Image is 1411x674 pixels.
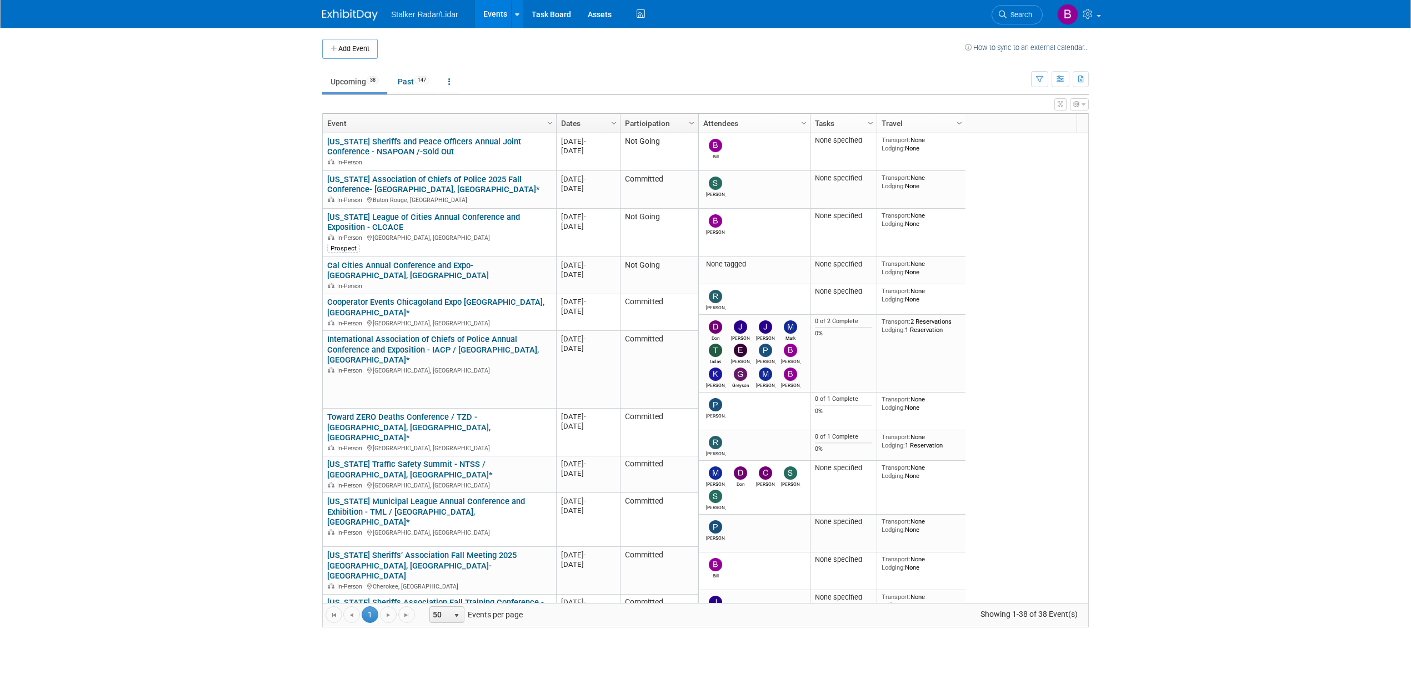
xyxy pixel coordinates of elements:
[328,197,334,202] img: In-Person Event
[337,445,366,452] span: In-Person
[347,611,356,620] span: Go to the previous page
[706,449,725,456] div: Robert Mele
[327,114,549,133] a: Event
[955,119,964,128] span: Column Settings
[882,136,910,144] span: Transport:
[815,114,869,133] a: Tasks
[815,395,873,403] div: 0 of 1 Complete
[706,503,725,510] div: Stuart Kissner
[561,260,615,270] div: [DATE]
[328,367,334,373] img: In-Person Event
[709,290,722,303] img: Robert Mele
[337,583,366,590] span: In-Person
[882,464,910,471] span: Transport:
[815,212,873,220] div: None specified
[327,412,491,443] a: Toward ZERO Deaths Conference / TZD - [GEOGRAPHIC_DATA], [GEOGRAPHIC_DATA], [GEOGRAPHIC_DATA]*
[546,119,554,128] span: Column Settings
[731,381,750,388] div: Greyson Jenista
[734,344,747,357] img: Eric Zastrow
[731,334,750,341] div: John Kestel
[584,598,586,606] span: -
[367,76,379,84] span: 38
[815,464,873,472] div: None specified
[327,260,489,281] a: Cal Cities Annual Conference and Expo- [GEOGRAPHIC_DATA], [GEOGRAPHIC_DATA]
[625,114,691,133] a: Participation
[561,334,615,344] div: [DATE]
[882,601,905,609] span: Lodging:
[882,555,962,571] div: None None
[703,114,803,133] a: Attendees
[327,365,551,375] div: [GEOGRAPHIC_DATA], [GEOGRAPHIC_DATA]
[882,212,910,219] span: Transport:
[709,139,722,152] img: Bill Johnson
[882,593,962,609] div: None None
[706,228,725,235] div: Brian Wong
[327,496,525,527] a: [US_STATE] Municipal League Annual Conference and Exhibition - TML / [GEOGRAPHIC_DATA], [GEOGRAPH...
[781,480,800,487] div: Stephen Barlag
[882,464,962,480] div: None None
[584,261,586,269] span: -
[882,555,910,563] span: Transport:
[882,472,905,480] span: Lodging:
[561,137,615,146] div: [DATE]
[1057,4,1078,25] img: Brooke Journet
[784,320,797,334] img: Mark LaChapelle
[544,114,557,130] a: Column Settings
[815,433,873,441] div: 0 of 1 Complete
[327,334,539,365] a: International Association of Chiefs of Police Annual Conference and Exposition - IACP / [GEOGRAPH...
[734,368,747,381] img: Greyson Jenista
[781,334,800,341] div: Mark LaChapelle
[882,212,962,228] div: None None
[620,209,698,257] td: Not Going
[430,607,449,622] span: 50
[620,456,698,494] td: Committed
[706,152,725,159] div: Bill Johnson
[709,177,722,190] img: Stephen Barlag
[882,441,905,449] span: Lodging:
[326,606,342,623] a: Go to the first page
[327,297,544,318] a: Cooperator Events Chicagoland Expo [GEOGRAPHIC_DATA],[GEOGRAPHIC_DATA]*
[620,409,698,456] td: Committed
[561,306,615,316] div: [DATE]
[402,611,411,620] span: Go to the last page
[452,611,461,620] span: select
[327,443,551,452] div: [GEOGRAPHIC_DATA], [GEOGRAPHIC_DATA]
[882,395,962,411] div: None None
[815,593,873,602] div: None specified
[759,466,772,480] img: Chris Decker
[709,344,722,357] img: tadas eikinas
[328,234,334,240] img: In-Person Event
[327,480,551,490] div: [GEOGRAPHIC_DATA], [GEOGRAPHIC_DATA]
[756,381,775,388] div: Michael Guinn
[561,469,615,478] div: [DATE]
[703,260,806,269] div: None tagged
[328,482,334,487] img: In-Person Event
[815,260,873,269] div: None specified
[882,287,910,295] span: Transport:
[329,611,338,620] span: Go to the first page
[882,326,905,334] span: Lodging:
[398,606,415,623] a: Go to the last page
[337,367,366,374] span: In-Person
[337,234,366,242] span: In-Person
[784,466,797,480] img: Stephen Barlag
[620,257,698,294] td: Not Going
[337,283,366,290] span: In-Person
[328,529,334,535] img: In-Person Event
[328,320,334,325] img: In-Person Event
[882,404,905,411] span: Lodging:
[731,480,750,487] div: Don Horen
[584,213,586,221] span: -
[414,76,429,84] span: 147
[759,320,772,334] img: Joe Bartels
[620,547,698,594] td: Committed
[362,606,378,623] span: 1
[328,159,334,164] img: In-Person Event
[561,114,613,133] a: Dates
[328,583,334,589] img: In-Person Event
[328,445,334,450] img: In-Person Event
[815,136,873,145] div: None specified
[584,298,586,306] span: -
[706,411,725,419] div: Peter Bauer
[561,297,615,306] div: [DATE]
